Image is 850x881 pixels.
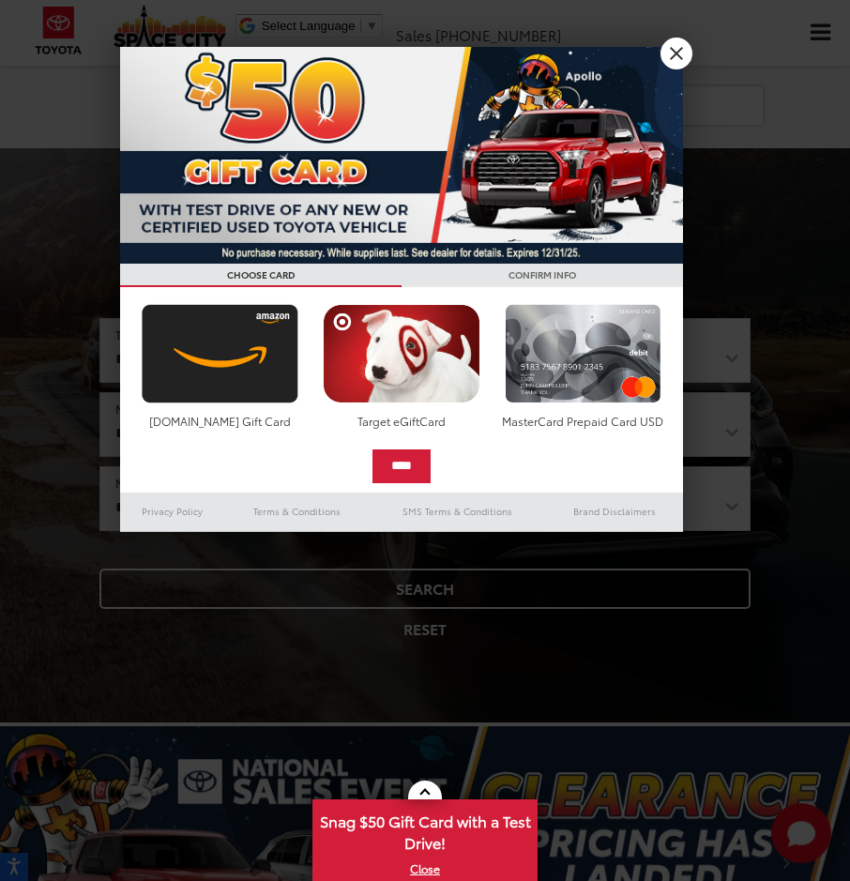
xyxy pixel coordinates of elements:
div: Target eGiftCard [318,413,484,429]
img: mastercard.png [500,304,666,403]
a: Terms & Conditions [225,500,369,523]
div: MasterCard Prepaid Card USD [500,413,666,429]
a: SMS Terms & Conditions [369,500,546,523]
img: 53411_top_152338.jpg [120,47,683,264]
img: amazoncard.png [137,304,303,403]
img: targetcard.png [318,304,484,403]
h3: CONFIRM INFO [402,264,683,287]
a: Privacy Policy [120,500,225,523]
a: Brand Disclaimers [546,500,683,523]
div: [DOMAIN_NAME] Gift Card [137,413,303,429]
h3: CHOOSE CARD [120,264,402,287]
span: Snag $50 Gift Card with a Test Drive! [314,801,536,858]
